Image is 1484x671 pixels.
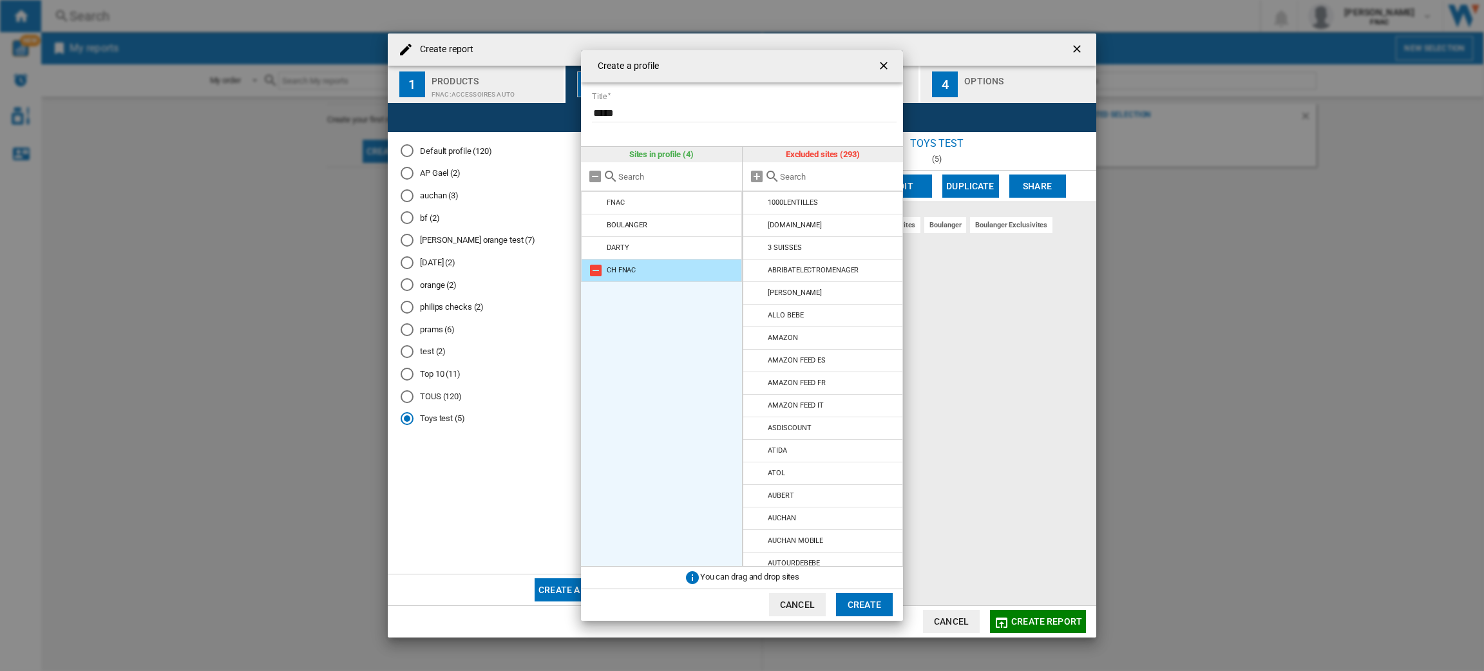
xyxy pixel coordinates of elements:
div: 1000LENTILLES [768,198,818,207]
div: [DOMAIN_NAME] [768,221,822,229]
div: FNAC [607,198,625,207]
div: ABRIBATELECTROMENAGER [768,266,859,274]
button: getI18NText('BUTTONS.CLOSE_DIALOG') [872,53,898,79]
div: AMAZON FEED ES [768,356,826,364]
button: Create [836,593,893,616]
div: Sites in profile (4) [581,147,742,162]
div: AMAZON FEED IT [768,401,824,410]
div: [PERSON_NAME] [768,288,822,297]
div: AUBERT [768,491,794,500]
span: You can drag and drop sites [700,572,799,581]
h4: Create a profile [591,60,660,73]
div: ATOL [768,469,785,477]
div: AMAZON FEED FR [768,379,826,387]
div: DARTY [607,243,629,252]
ng-md-icon: getI18NText('BUTTONS.CLOSE_DIALOG') [877,59,893,75]
div: BOULANGER [607,221,647,229]
div: ASDISCOUNT [768,424,811,432]
div: CH FNAC [607,266,636,274]
div: 3 SUISSES [768,243,801,252]
md-icon: Add all [749,169,765,184]
md-icon: Remove all [587,169,603,184]
div: ATIDA [768,446,787,455]
div: AUCHAN MOBILE [768,536,823,545]
div: AMAZON [768,334,797,342]
div: Excluded sites (293) [743,147,904,162]
input: Search [780,172,897,182]
button: Cancel [769,593,826,616]
div: AUTOURDEBEBE [768,559,820,567]
div: ALLO BEBE [768,311,803,319]
input: Search [618,172,736,182]
div: AUCHAN [768,514,795,522]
